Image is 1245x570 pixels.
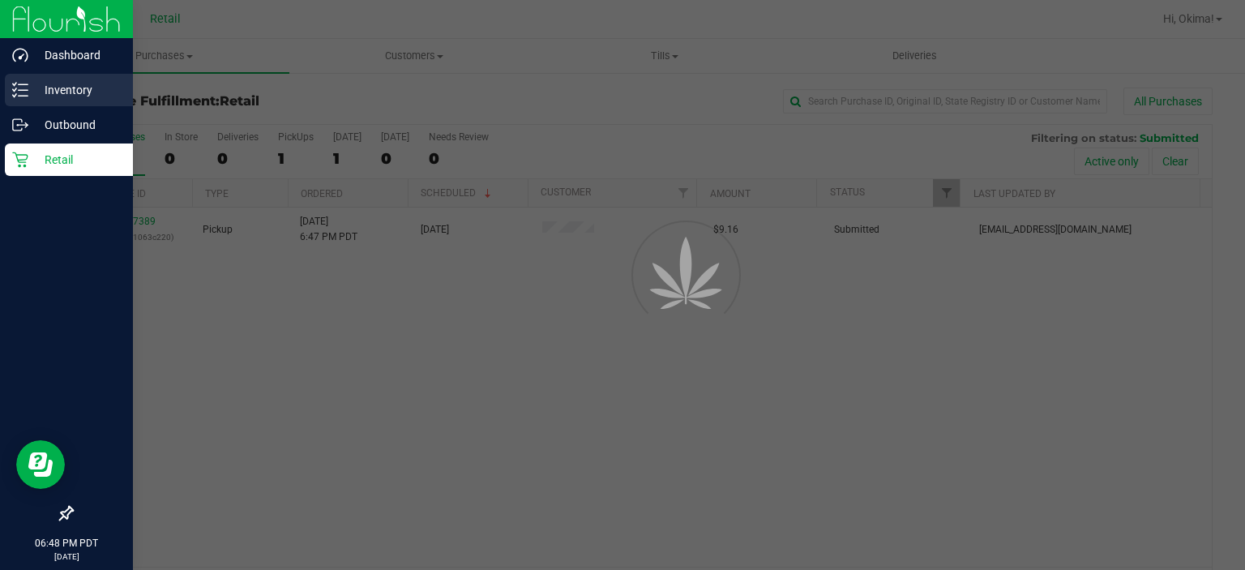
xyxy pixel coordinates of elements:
p: Retail [28,150,126,169]
inline-svg: Outbound [12,117,28,133]
iframe: Resource center [16,440,65,489]
p: 06:48 PM PDT [7,536,126,551]
p: Inventory [28,80,126,100]
inline-svg: Retail [12,152,28,168]
p: [DATE] [7,551,126,563]
p: Dashboard [28,45,126,65]
inline-svg: Inventory [12,82,28,98]
inline-svg: Dashboard [12,47,28,63]
p: Outbound [28,115,126,135]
